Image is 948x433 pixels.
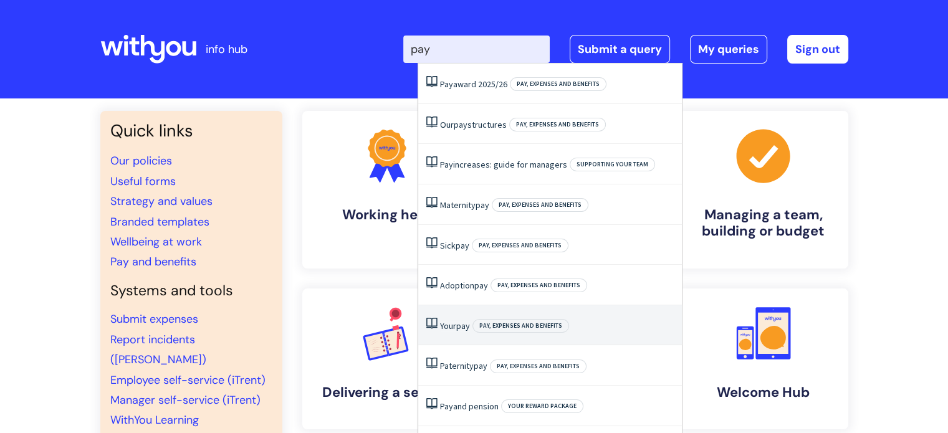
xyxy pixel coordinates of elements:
[454,119,467,130] span: pay
[501,399,583,413] span: Your reward package
[440,360,487,371] a: Paternitypay
[690,35,767,64] a: My queries
[510,77,606,91] span: Pay, expenses and benefits
[440,119,507,130] a: Ourpaystructures
[472,239,568,252] span: Pay, expenses and benefits
[312,384,462,401] h4: Delivering a service
[491,278,587,292] span: Pay, expenses and benefits
[492,198,588,212] span: Pay, expenses and benefits
[476,199,489,211] span: pay
[302,288,472,429] a: Delivering a service
[570,158,655,171] span: Supporting your team
[474,360,487,371] span: pay
[110,282,272,300] h4: Systems and tools
[110,194,213,209] a: Strategy and values
[456,320,470,331] span: pay
[440,320,470,331] a: Yourpay
[440,159,453,170] span: Pay
[679,111,848,269] a: Managing a team, building or budget
[110,332,206,367] a: Report incidents ([PERSON_NAME])
[312,207,462,223] h4: Working here
[570,35,670,64] a: Submit a query
[440,159,567,170] a: Payincreases: guide for managers
[472,319,569,333] span: Pay, expenses and benefits
[302,111,472,269] a: Working here
[110,393,261,407] a: Manager self-service (iTrent)
[440,401,453,412] span: Pay
[689,384,838,401] h4: Welcome Hub
[110,234,202,249] a: Wellbeing at work
[509,118,606,131] span: Pay, expenses and benefits
[206,39,247,59] p: info hub
[490,359,587,373] span: Pay, expenses and benefits
[110,153,172,168] a: Our policies
[440,401,499,412] a: Payand pension
[440,79,507,90] a: Payaward 2025/26
[679,288,848,429] a: Welcome Hub
[110,174,176,189] a: Useful forms
[110,214,209,229] a: Branded templates
[440,240,469,251] a: Sickpay
[110,121,272,141] h3: Quick links
[110,254,196,269] a: Pay and benefits
[403,36,550,63] input: Search
[456,240,469,251] span: pay
[110,312,198,326] a: Submit expenses
[110,412,199,427] a: WithYou Learning
[440,199,489,211] a: Maternitypay
[403,35,848,64] div: | -
[440,79,453,90] span: Pay
[110,373,266,388] a: Employee self-service (iTrent)
[689,207,838,240] h4: Managing a team, building or budget
[440,280,488,291] a: Adoptionpay
[474,280,488,291] span: pay
[787,35,848,64] a: Sign out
